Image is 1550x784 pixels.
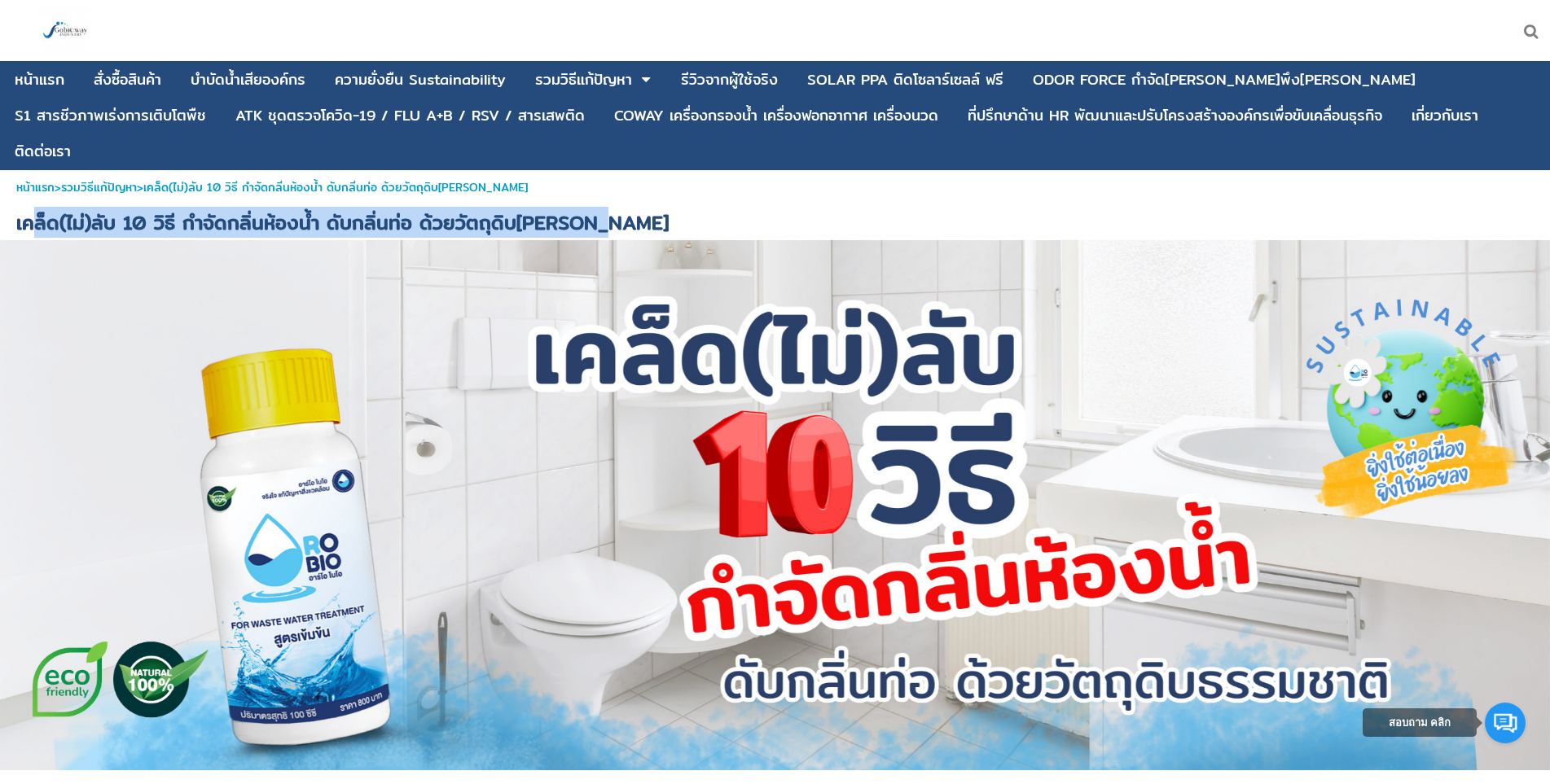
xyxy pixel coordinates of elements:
div: ติดต่อเรา [15,144,71,159]
a: บําบัดน้ำเสียองค์กร [191,64,305,95]
div: ที่ปรึกษาด้าน HR พัฒนาและปรับโครงสร้างองค์กรเพื่อขับเคลื่อนธุรกิจ [968,108,1382,123]
a: COWAY เครื่องกรองน้ำ เครื่องฟอกอากาศ เครื่องนวด [614,100,938,131]
div: ODOR FORCE กำจัด[PERSON_NAME]พึง[PERSON_NAME] [1033,72,1416,87]
a: หน้าแรก [15,64,64,95]
a: สั่งซื้อสินค้า [94,64,161,95]
span: เคล็ด(ไม่)ลับ 10 วิธี กำจัดกลิ่นห้องน้ำ ดับกลิ่นท่อ ด้วยวัตถุดิบ[PERSON_NAME] [16,207,669,238]
a: SOLAR PPA ติดโซลาร์เซลล์ ฟรี [807,64,1003,95]
a: ATK ชุดตรวจโควิด-19 / FLU A+B / RSV / สารเสพติด [235,100,585,131]
img: large-1644130236041.jpg [41,7,90,55]
div: SOLAR PPA ติดโซลาร์เซลล์ ฟรี [807,72,1003,87]
div: ATK ชุดตรวจโควิด-19 / FLU A+B / RSV / สารเสพติด [235,108,585,123]
a: ความยั่งยืน Sustainability [335,64,506,95]
div: สั่งซื้อสินค้า [94,72,161,87]
a: รีวิวจากผู้ใช้จริง [681,64,778,95]
a: เกี่ยวกับเรา [1412,100,1478,131]
div: บําบัดน้ำเสียองค์กร [191,72,305,87]
a: รวมวิธีแก้ปัญหา [61,178,137,196]
div: หน้าแรก [15,72,64,87]
div: เกี่ยวกับเรา [1412,108,1478,123]
div: S1 สารชีวภาพเร่งการเติบโตพืช [15,108,206,123]
span: สอบถาม คลิก [1389,716,1451,729]
a: ติดต่อเรา [15,136,71,167]
a: รวมวิธีแก้ปัญหา [535,64,632,95]
div: รีวิวจากผู้ใช้จริง [681,72,778,87]
a: ที่ปรึกษาด้าน HR พัฒนาและปรับโครงสร้างองค์กรเพื่อขับเคลื่อนธุรกิจ [968,100,1382,131]
div: ความยั่งยืน Sustainability [335,72,506,87]
div: รวมวิธีแก้ปัญหา [535,72,632,87]
a: หน้าแรก [16,178,55,196]
a: ODOR FORCE กำจัด[PERSON_NAME]พึง[PERSON_NAME] [1033,64,1416,95]
a: S1 สารชีวภาพเร่งการเติบโตพืช [15,100,206,131]
div: COWAY เครื่องกรองน้ำ เครื่องฟอกอากาศ เครื่องนวด [614,108,938,123]
span: เคล็ด(ไม่)ลับ 10 วิธี กำจัดกลิ่นห้องน้ำ ดับกลิ่นท่อ ด้วยวัตถุดิบ[PERSON_NAME] [143,178,528,196]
